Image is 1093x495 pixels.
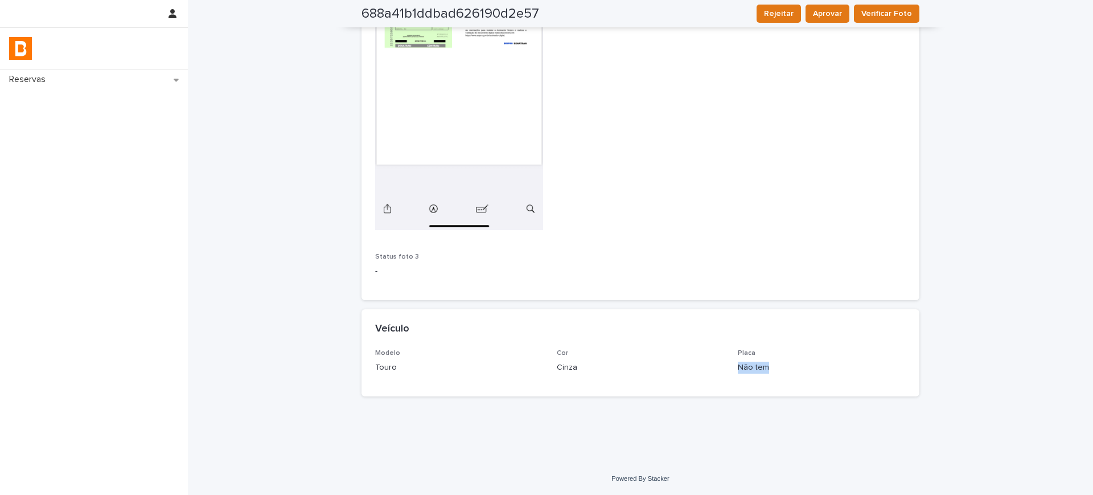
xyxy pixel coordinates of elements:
[806,5,849,23] button: Aprovar
[375,253,419,260] span: Status foto 3
[738,350,755,357] span: Placa
[757,5,801,23] button: Rejeitar
[375,350,400,357] span: Modelo
[738,362,906,374] p: Não tem
[361,6,539,22] h2: 688a41b1ddbad626190d2e57
[5,74,55,85] p: Reservas
[557,350,568,357] span: Cor
[854,5,919,23] button: Verificar Foto
[557,362,725,374] p: Cinza
[375,362,543,374] p: Touro
[9,37,32,60] img: zVaNuJHRTjyIjT5M9Xd5
[375,265,543,277] p: -
[861,8,912,19] span: Verificar Foto
[375,323,409,336] h2: Veículo
[611,475,669,482] a: Powered By Stacker
[813,8,842,19] span: Aprovar
[764,8,794,19] span: Rejeitar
